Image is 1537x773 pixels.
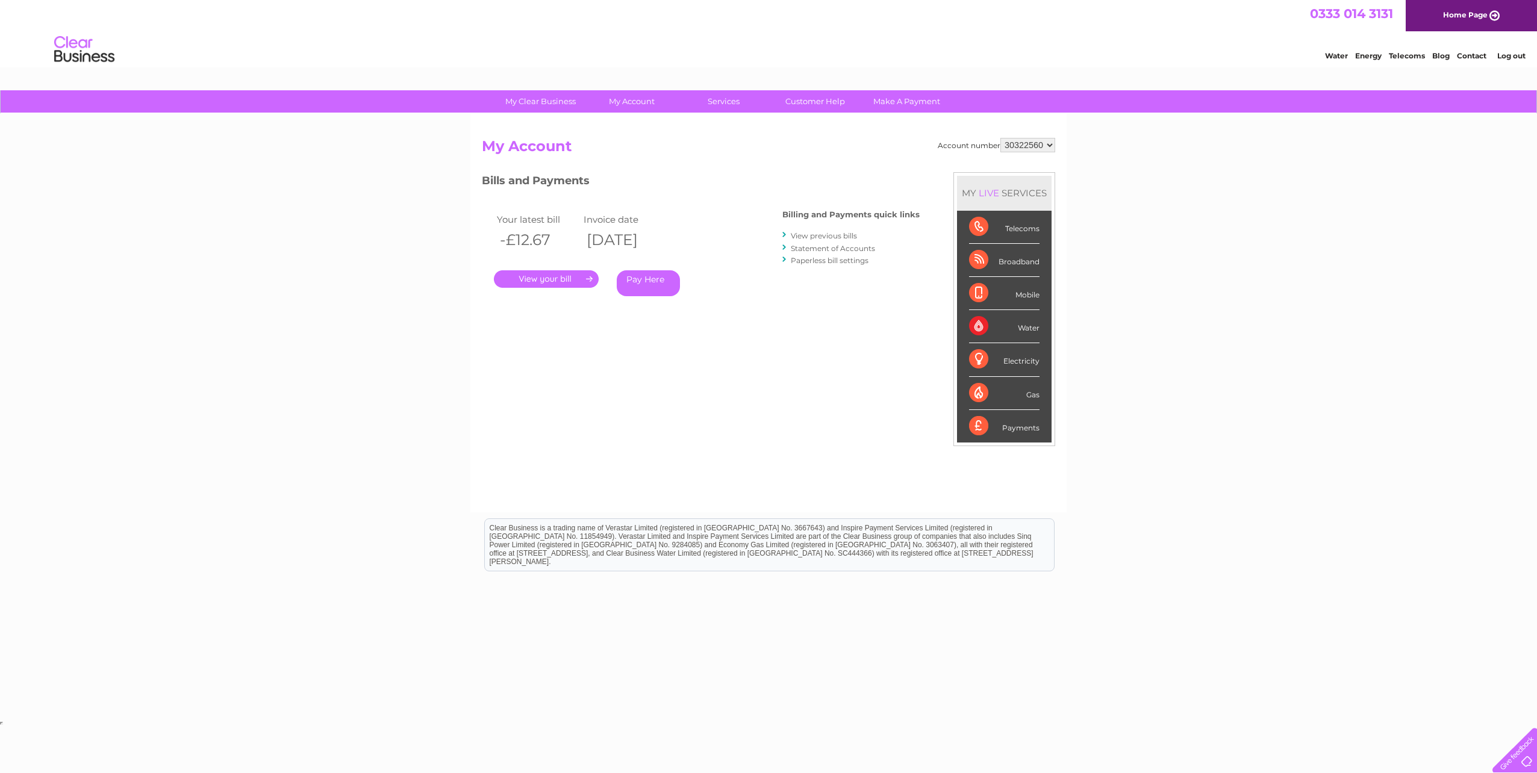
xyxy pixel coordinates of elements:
[582,90,682,113] a: My Account
[969,343,1040,376] div: Electricity
[957,176,1052,210] div: MY SERVICES
[857,90,956,113] a: Make A Payment
[485,7,1054,58] div: Clear Business is a trading name of Verastar Limited (registered in [GEOGRAPHIC_DATA] No. 3667643...
[791,231,857,240] a: View previous bills
[1457,51,1486,60] a: Contact
[581,228,667,252] th: [DATE]
[1310,6,1393,21] a: 0333 014 3131
[617,270,680,296] a: Pay Here
[1497,51,1526,60] a: Log out
[969,310,1040,343] div: Water
[976,187,1002,199] div: LIVE
[494,228,581,252] th: -£12.67
[782,210,920,219] h4: Billing and Payments quick links
[938,138,1055,152] div: Account number
[54,31,115,68] img: logo.png
[791,256,868,265] a: Paperless bill settings
[969,244,1040,277] div: Broadband
[969,211,1040,244] div: Telecoms
[482,172,920,193] h3: Bills and Payments
[969,410,1040,442] div: Payments
[1355,51,1382,60] a: Energy
[1325,51,1348,60] a: Water
[482,138,1055,161] h2: My Account
[494,270,599,288] a: .
[581,211,667,228] td: Invoice date
[765,90,865,113] a: Customer Help
[969,377,1040,410] div: Gas
[1432,51,1450,60] a: Blog
[491,90,590,113] a: My Clear Business
[674,90,773,113] a: Services
[1389,51,1425,60] a: Telecoms
[791,244,875,253] a: Statement of Accounts
[969,277,1040,310] div: Mobile
[494,211,581,228] td: Your latest bill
